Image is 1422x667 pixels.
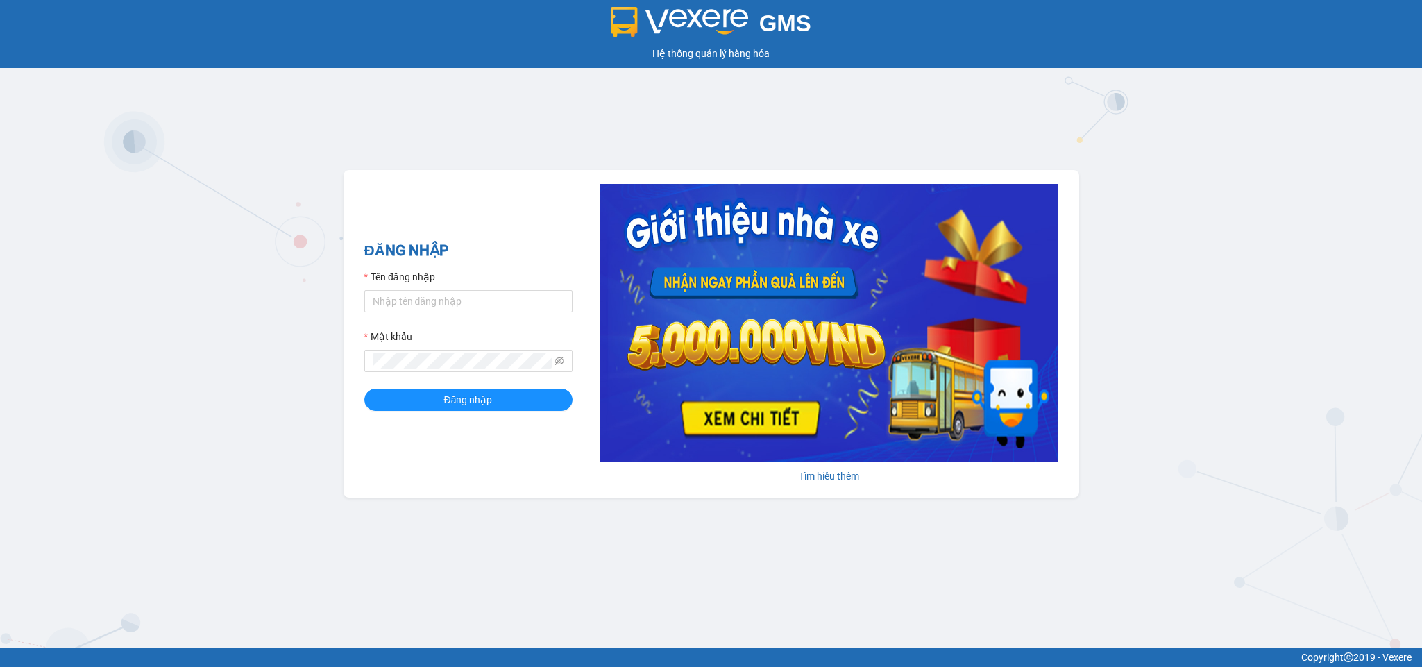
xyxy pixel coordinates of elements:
a: GMS [611,21,811,32]
img: banner-0 [600,184,1058,462]
span: copyright [1344,652,1353,662]
div: Copyright 2019 - Vexere [10,650,1412,665]
div: Hệ thống quản lý hàng hóa [3,46,1419,61]
button: Đăng nhập [364,389,573,411]
label: Mật khẩu [364,329,412,344]
label: Tên đăng nhập [364,269,435,285]
img: logo 2 [611,7,748,37]
span: Đăng nhập [444,392,493,407]
span: GMS [759,10,811,36]
h2: ĐĂNG NHẬP [364,239,573,262]
span: eye-invisible [555,356,564,366]
input: Tên đăng nhập [364,290,573,312]
input: Mật khẩu [373,353,552,369]
div: Tìm hiểu thêm [600,468,1058,484]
